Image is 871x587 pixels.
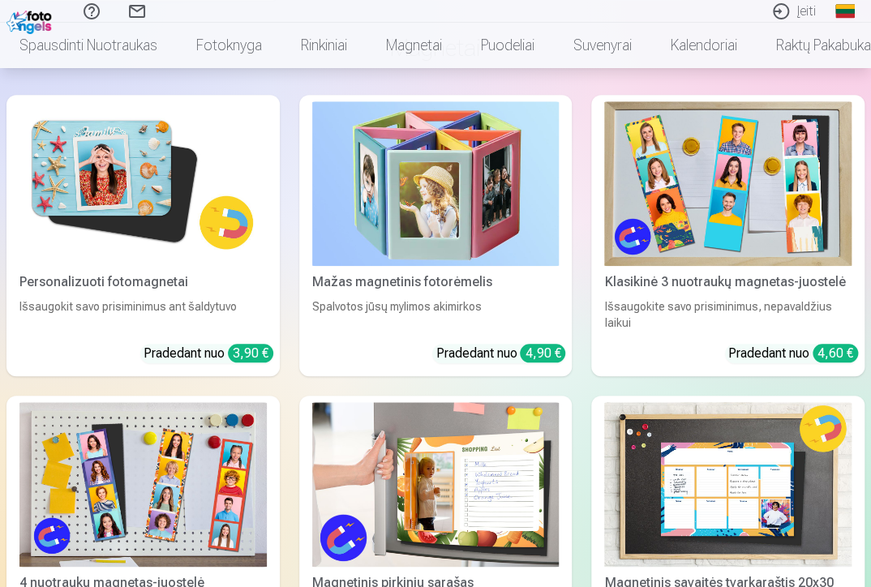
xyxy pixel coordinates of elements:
[554,23,651,68] a: Suvenyrai
[312,101,560,266] img: Mažas magnetinis fotorėmelis
[367,23,461,68] a: Magnetai
[177,23,281,68] a: Fotoknyga
[435,344,565,363] div: Pradedant nuo
[13,272,273,292] div: Personalizuoti fotomagnetai
[604,402,852,567] img: Magnetinis savaitės tvarkaraštis 20x30 cm
[306,298,566,331] div: Spalvotos jūsų mylimos akimirkos
[19,101,267,266] img: Personalizuoti fotomagnetai
[728,344,858,363] div: Pradedant nuo
[13,298,273,331] div: Išsaugokit savo prisiminimus ant šaldytuvo
[604,101,852,266] img: Klasikinė 3 nuotraukų magnetas-juostelė
[598,272,858,292] div: Klasikinė 3 nuotraukų magnetas-juostelė
[6,95,280,376] a: Personalizuoti fotomagnetaiPersonalizuoti fotomagnetaiIšsaugokit savo prisiminimus ant šaldytuvoP...
[813,344,858,362] div: 4,60 €
[144,344,273,363] div: Pradedant nuo
[6,6,56,34] img: /fa2
[461,23,554,68] a: Puodeliai
[598,298,858,331] div: Išsaugokite savo prisiminimus, nepavaldžius laikui
[520,344,565,362] div: 4,90 €
[281,23,367,68] a: Rinkiniai
[299,95,573,376] a: Mažas magnetinis fotorėmelisMažas magnetinis fotorėmelisSpalvotos jūsų mylimos akimirkosPradedant...
[312,402,560,567] img: Magnetinis pirkinių sąrašas
[306,272,566,292] div: Mažas magnetinis fotorėmelis
[651,23,757,68] a: Kalendoriai
[19,402,267,567] img: 4 nuotraukų magnetas-juostelė
[591,95,865,376] a: Klasikinė 3 nuotraukų magnetas-juostelėKlasikinė 3 nuotraukų magnetas-juostelėIšsaugokite savo pr...
[228,344,273,362] div: 3,90 €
